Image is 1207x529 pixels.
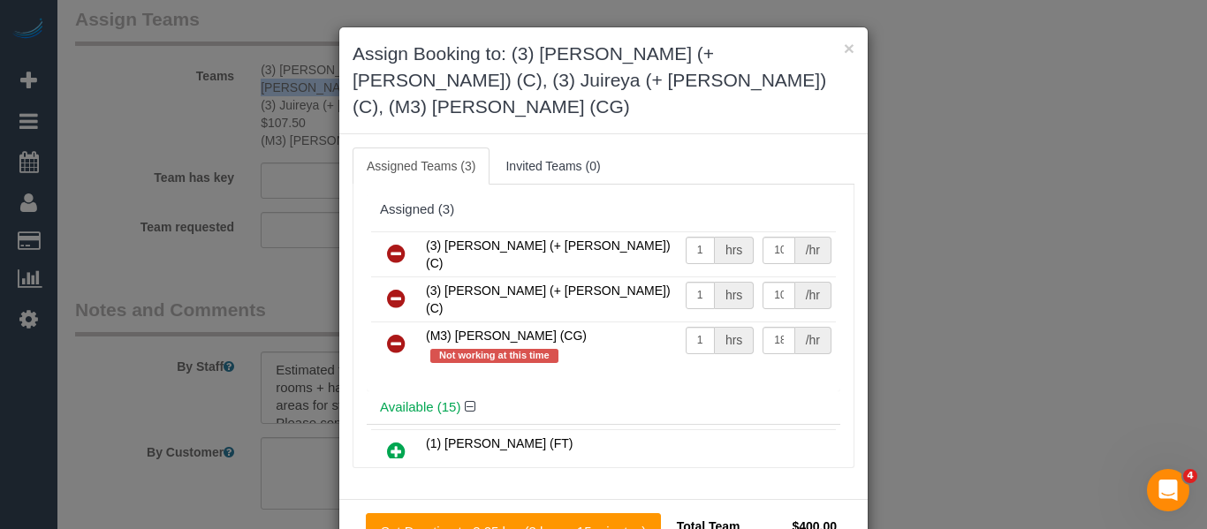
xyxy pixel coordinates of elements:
[491,147,614,185] a: Invited Teams (0)
[380,400,827,415] h4: Available (15)
[353,41,854,120] h3: Assign Booking to: (3) [PERSON_NAME] (+ [PERSON_NAME]) (C), (3) Juireya (+ [PERSON_NAME]) (C), (M...
[426,329,587,343] span: (M3) [PERSON_NAME] (CG)
[795,282,831,309] div: /hr
[715,282,754,309] div: hrs
[795,327,831,354] div: /hr
[426,238,671,270] span: (3) [PERSON_NAME] (+ [PERSON_NAME]) (C)
[1147,469,1189,511] iframe: Intercom live chat
[426,283,671,315] span: (3) [PERSON_NAME] (+ [PERSON_NAME]) (C)
[353,147,490,185] a: Assigned Teams (3)
[844,39,854,57] button: ×
[430,349,558,363] span: Not working at this time
[426,436,573,450] span: (1) [PERSON_NAME] (FT)
[715,327,754,354] div: hrs
[795,237,831,264] div: /hr
[1183,469,1197,483] span: 4
[715,237,754,264] div: hrs
[380,202,827,217] div: Assigned (3)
